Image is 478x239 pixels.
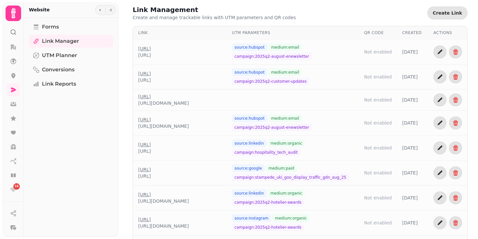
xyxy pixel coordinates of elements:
span: source: hubspot [232,68,267,76]
button: Edit [433,216,446,229]
div: [URL][DOMAIN_NAME] [138,223,189,229]
span: UTM Planner [42,52,77,59]
span: Not enabled [364,74,392,80]
span: source: linkedin [232,189,267,197]
button: Delete [449,141,462,154]
span: [DATE] [402,195,418,201]
div: [URL] [138,173,151,179]
span: Not enabled [364,220,392,226]
div: [URL][DOMAIN_NAME] [138,198,189,204]
span: campaign: 2025q2-august-enewsletter [232,124,312,131]
span: Not enabled [364,145,392,151]
span: source: google [232,164,265,172]
button: Delete [449,70,462,83]
div: QR Code [364,30,392,35]
span: campaign: 2025q2-august-enewsletter [232,53,312,60]
a: Link Manager [29,35,113,48]
button: Edit [433,141,446,154]
span: source: hubspot [232,114,267,122]
button: Edit [433,166,446,179]
span: [DATE] [402,145,418,151]
a: UTM Planner [29,49,113,62]
button: Delete [449,45,462,58]
div: UTM Parameters [232,30,354,35]
span: Forms [42,23,59,31]
span: medium: organic [272,214,310,222]
a: [URL] [138,216,189,223]
button: Delete [449,116,462,129]
button: Create Link [427,6,468,19]
button: Edit [433,93,446,106]
div: [URL][DOMAIN_NAME] [138,123,189,129]
button: Delete [449,191,462,204]
span: medium: organic [268,189,305,197]
button: Edit [433,191,446,204]
span: [DATE] [402,220,418,226]
span: medium: email [269,114,302,122]
span: Not enabled [364,195,392,201]
span: campaign: 2025q2-customer-updates [232,78,309,85]
span: source: instagram [232,214,271,222]
span: campaign: 2025q2-hotelier-awards [232,198,304,206]
button: Edit [433,45,446,58]
button: Delete [449,93,462,106]
span: Link Reports [42,80,76,88]
span: medium: email [269,43,302,51]
span: Conversions [42,66,74,74]
nav: Tabs [24,18,118,236]
a: 16 [7,183,20,196]
span: medium: organic [268,139,305,147]
h2: Link Management [133,5,258,14]
button: Edit [433,116,446,129]
a: [URL] [138,191,189,198]
p: Create and manage trackable links with UTM parameters and QR codes [133,14,296,21]
span: [DATE] [402,97,418,103]
span: Create Link [433,11,462,15]
div: [URL] [138,77,151,83]
span: 16 [15,184,19,189]
a: Forms [29,20,113,33]
button: Delete [449,216,462,229]
div: [URL][DOMAIN_NAME] [138,100,189,106]
div: Link [138,30,221,35]
div: Actions [433,30,462,35]
h2: Website [29,6,50,13]
span: [DATE] [402,74,418,80]
span: campaign: hospitality_tech_audit [232,149,300,156]
span: [DATE] [402,170,418,176]
span: Link Manager [42,37,79,45]
a: [URL] [138,93,189,100]
span: source: linkedin [232,139,267,147]
div: Created [402,30,423,35]
span: Not enabled [364,120,392,126]
span: Not enabled [364,49,392,55]
span: [DATE] [402,49,418,55]
span: medium: paid [266,164,297,172]
a: [URL] [138,141,151,148]
a: Link Reports [29,78,113,90]
a: [URL] [138,116,189,123]
button: Edit [433,70,446,83]
span: campaign: stampede_uki_goo_display_traffic_gdn_aug_25 [232,173,349,181]
a: [URL] [138,166,151,173]
a: Conversions [29,63,113,76]
div: [URL] [138,148,151,154]
button: Delete [449,166,462,179]
div: [URL] [138,52,151,58]
span: source: hubspot [232,43,267,51]
span: medium: email [269,68,302,76]
span: Not enabled [364,170,392,176]
span: Not enabled [364,97,392,103]
a: [URL] [138,45,151,52]
a: [URL] [138,70,151,77]
span: [DATE] [402,120,418,126]
span: campaign: 2025q2-hotelier-awards [232,223,304,231]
